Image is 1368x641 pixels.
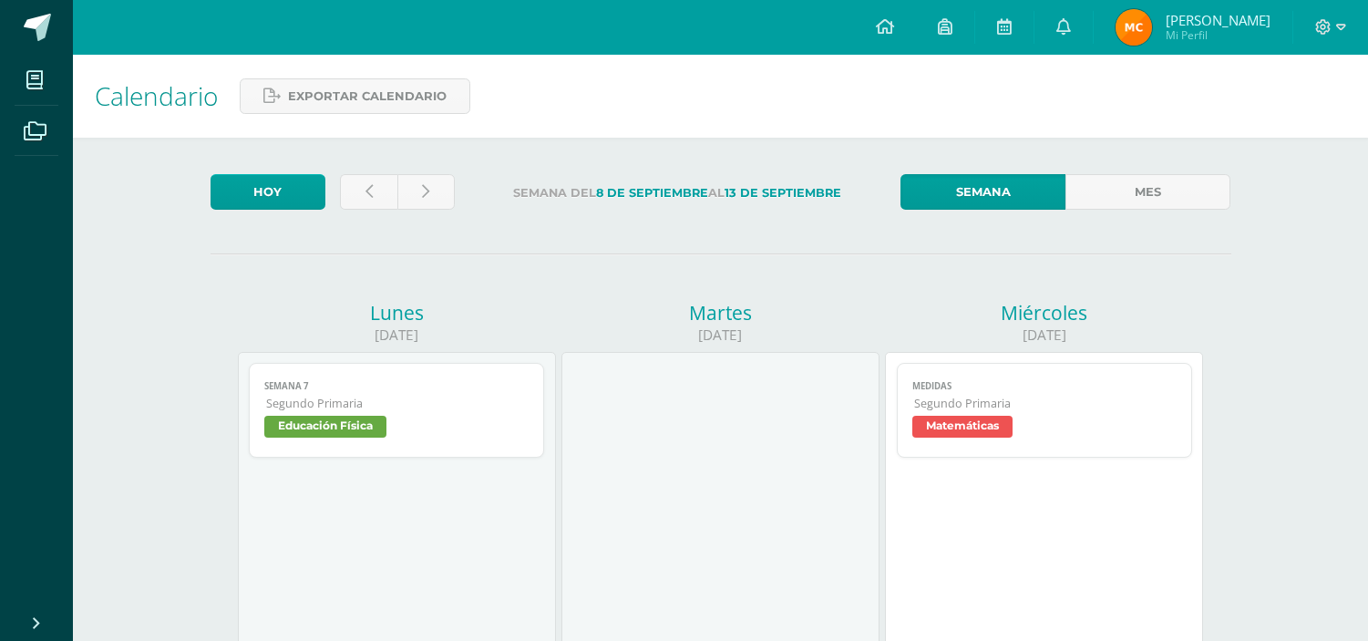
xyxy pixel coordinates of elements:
[1116,9,1152,46] img: e5c43258a25ef46c24e134fced544ac2.png
[912,380,1178,392] span: Medidas
[469,174,886,212] label: Semana del al
[266,396,530,411] span: Segundo Primaria
[238,326,556,345] div: [DATE]
[561,300,879,326] div: Martes
[240,78,470,114] a: Exportar calendario
[725,186,841,200] strong: 13 de Septiembre
[885,326,1203,345] div: [DATE]
[912,416,1013,438] span: Matemáticas
[897,363,1193,458] a: MedidasSegundo PrimariaMatemáticas
[238,300,556,326] div: Lunes
[561,326,879,345] div: [DATE]
[249,363,545,458] a: SEMANA 7Segundo PrimariaEducación Física
[264,416,386,438] span: Educación Física
[1065,174,1230,210] a: Mes
[211,174,325,210] a: Hoy
[885,300,1203,326] div: Miércoles
[288,79,447,113] span: Exportar calendario
[1166,27,1270,43] span: Mi Perfil
[596,186,708,200] strong: 8 de Septiembre
[264,380,530,392] span: SEMANA 7
[1166,11,1270,29] span: [PERSON_NAME]
[914,396,1178,411] span: Segundo Primaria
[95,78,218,113] span: Calendario
[900,174,1065,210] a: Semana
